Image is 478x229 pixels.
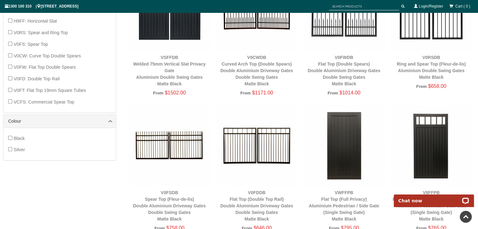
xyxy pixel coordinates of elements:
span: VCFS: Commercial Spear Top [14,99,74,104]
a: Login/Register [419,4,443,8]
iframe: LiveChat chat widget [390,187,478,207]
span: V0FS: Spear Top [14,42,48,47]
a: V0FDDBFlat Top (Double Top Rail)Double Aluminium Driveway GatesDouble Swing GatesMatte Black [220,190,293,221]
img: V0FSDB - Spear Top (Fleur-de-lis) - Double Aluminium Driveway Gates - Double Swing Gates - Matte ... [129,105,210,186]
span: From [153,91,163,95]
span: H9FF: Horizontal Slat [14,19,57,24]
span: From [240,91,251,95]
span: V0FD: Double Top Rail [14,76,59,81]
span: Black [14,136,25,141]
span: V0RS: Spear and Ring Top [14,30,68,35]
span: V0FW: Flat Top Double Spears [14,65,76,70]
a: V0FWDBFlat Top (Double Spears)Double Aluminium Driveway GatesDouble Swing GatesMatte Black [308,55,380,86]
span: Silver [14,147,25,152]
a: VSFFDBWelded 75mm Vertical Slat Privacy GateAluminium Double Swing GatesMatte Black [133,55,206,86]
span: V0CW: Curve Top Double Spears [14,53,81,58]
img: V8FFPB - Flat Top (Partial Privacy approx.85%) - Aluminium Pedestrian / Side Gate (Single Swing G... [391,105,472,186]
a: V0CWDBCurved Arch Top (Double Spears)Double Aluminium Driveway GatesDouble Swing GatesMatte Black [220,55,293,86]
span: Cart ( 0 ) [455,4,470,8]
span: 1300 100 310 | [STREET_ADDRESS] [5,4,79,8]
span: $1014.00 [339,90,360,95]
span: From [416,84,426,89]
span: V0FT: Flat Top 19mm Square Tubes [14,88,86,93]
span: $1171.00 [252,90,273,95]
span: $1502.00 [165,90,186,95]
span: From [327,91,338,95]
img: VWFFPB - Flat Top (Full Privacy) - Aluminium Pedestrian / Side Gate (Single Swing Gate) - Matte B... [304,105,385,186]
img: V0FDDB - Flat Top (Double Top Rail) - Double Aluminium Driveway Gates - Double Swing Gates - Matt... [216,105,297,186]
a: V0RSDBRing and Spear Top (Fleur-de-lis)Aluminium Double Swing GatesMatte Black [397,55,466,80]
a: V0FSDBSpear Top (Fleur-de-lis)Double Aluminium Driveway GatesDouble Swing GatesMatte Black [133,190,206,221]
span: $658.00 [428,83,446,89]
a: VWFFPBFlat Top (Full Privacy)Aluminium Pedestrian / Side Gate (Single Swing Gate)Matte Black [309,190,379,221]
input: SEARCH PRODUCTS [329,3,399,10]
a: Colour [8,118,111,125]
